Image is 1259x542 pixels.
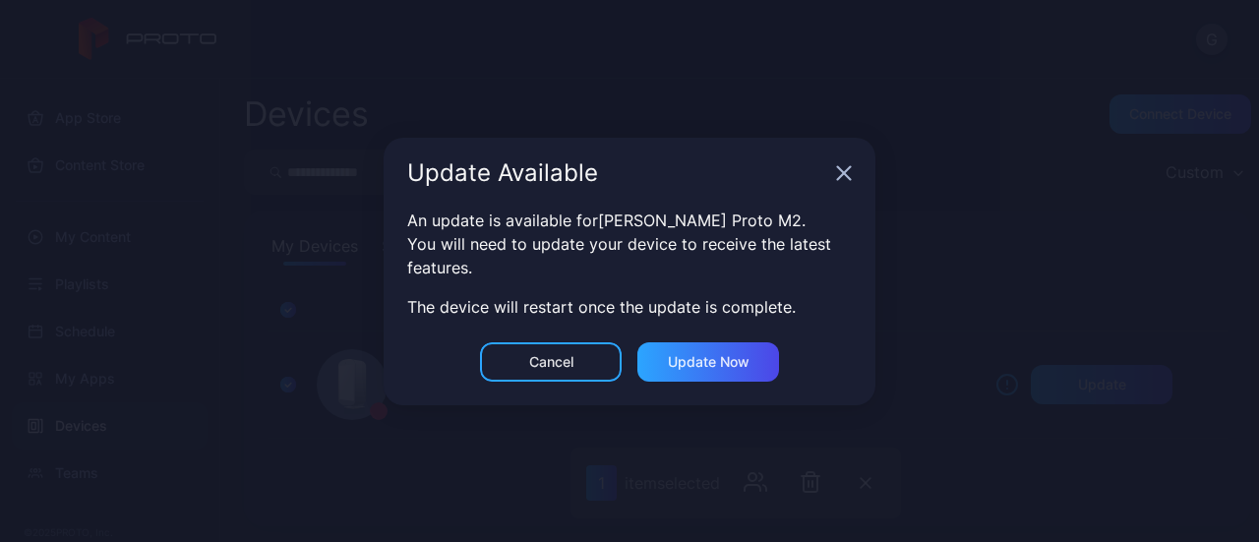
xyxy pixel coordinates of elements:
[637,342,779,382] button: Update now
[480,342,622,382] button: Cancel
[407,295,852,319] div: The device will restart once the update is complete.
[668,354,749,370] div: Update now
[407,209,852,232] div: An update is available for [PERSON_NAME] Proto M2 .
[407,161,828,185] div: Update Available
[407,232,852,279] div: You will need to update your device to receive the latest features.
[529,354,573,370] div: Cancel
